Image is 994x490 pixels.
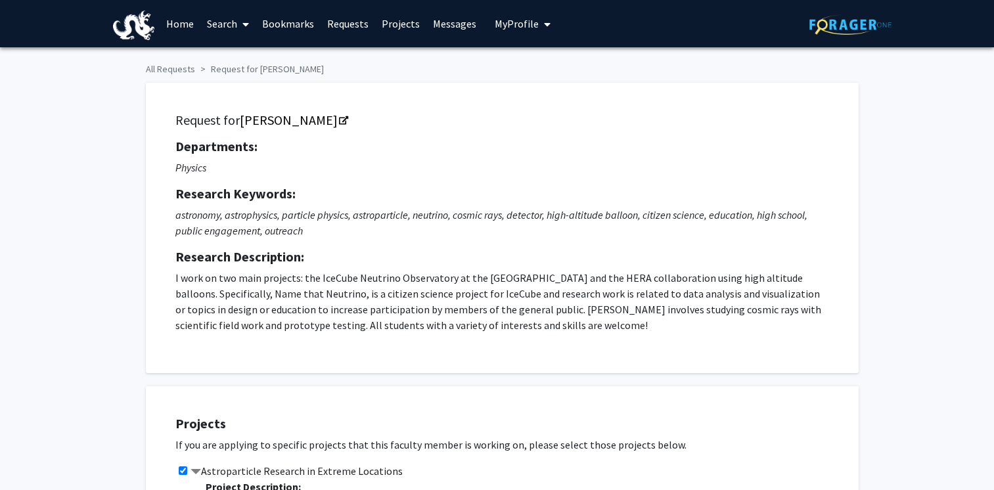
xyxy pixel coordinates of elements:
strong: Research Description: [175,248,304,265]
ol: breadcrumb [146,57,849,76]
li: Request for [PERSON_NAME] [195,62,324,76]
a: Projects [375,1,426,47]
img: ForagerOne Logo [809,14,892,35]
label: Astroparticle Research in Extreme Locations [191,463,403,479]
strong: Departments: [175,138,258,154]
strong: Projects [175,415,226,432]
iframe: Chat [10,431,56,480]
a: Messages [426,1,483,47]
i: astronomy, astrophysics, particle physics, astroparticle, neutrino, cosmic rays, detector, high-a... [175,208,807,237]
a: Bookmarks [256,1,321,47]
h5: Request for [175,112,829,128]
i: Physics [175,161,206,174]
span: My Profile [495,17,539,30]
strong: Research Keywords: [175,185,296,202]
a: All Requests [146,63,195,75]
img: Drexel University Logo [113,11,155,40]
a: Opens in a new tab [240,112,347,128]
p: I work on two main projects: the IceCube Neutrino Observatory at the [GEOGRAPHIC_DATA] and the HE... [175,270,829,333]
a: Requests [321,1,375,47]
p: If you are applying to specific projects that this faculty member is working on, please select th... [175,437,846,453]
a: Search [200,1,256,47]
a: Home [160,1,200,47]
